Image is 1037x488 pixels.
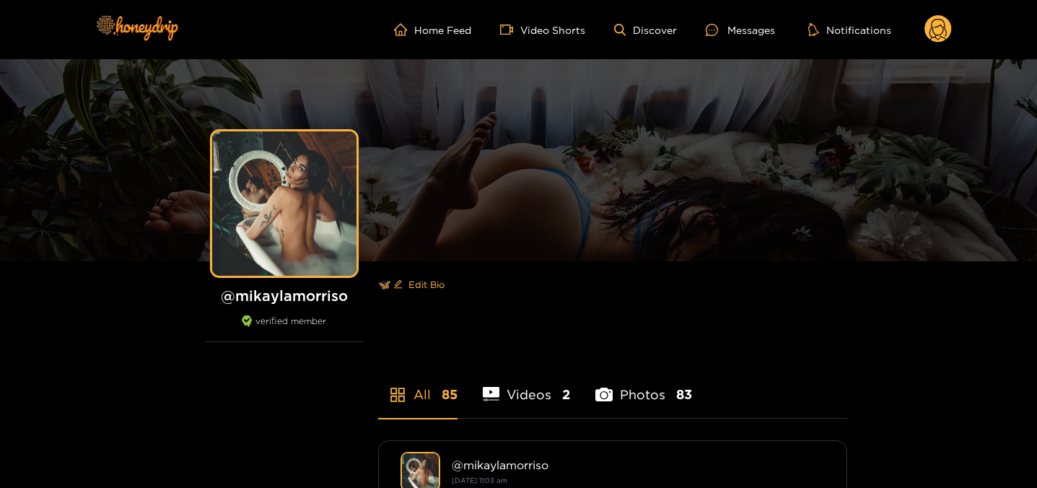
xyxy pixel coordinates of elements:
span: 85 [442,385,458,404]
span: appstore [389,386,406,404]
span: Edit Bio [408,277,445,292]
h1: @ mikaylamorriso [205,287,364,305]
li: Photos [595,353,692,418]
button: Notifications [804,22,896,37]
span: 83 [676,385,692,404]
li: Videos [483,353,571,418]
span: 2 [562,385,570,404]
div: Messages [706,22,775,38]
a: Video Shorts [500,23,585,36]
div: 🦋 [378,261,847,308]
div: @ mikaylamorriso [452,458,825,471]
li: All [378,353,458,418]
span: home [394,23,414,36]
span: video-camera [500,23,520,36]
span: edit [393,279,403,290]
a: Discover [614,24,677,36]
small: [DATE] 11:03 am [452,476,507,484]
a: Home Feed [394,23,471,36]
div: verified member [205,315,364,342]
button: editEdit Bio [390,273,447,296]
